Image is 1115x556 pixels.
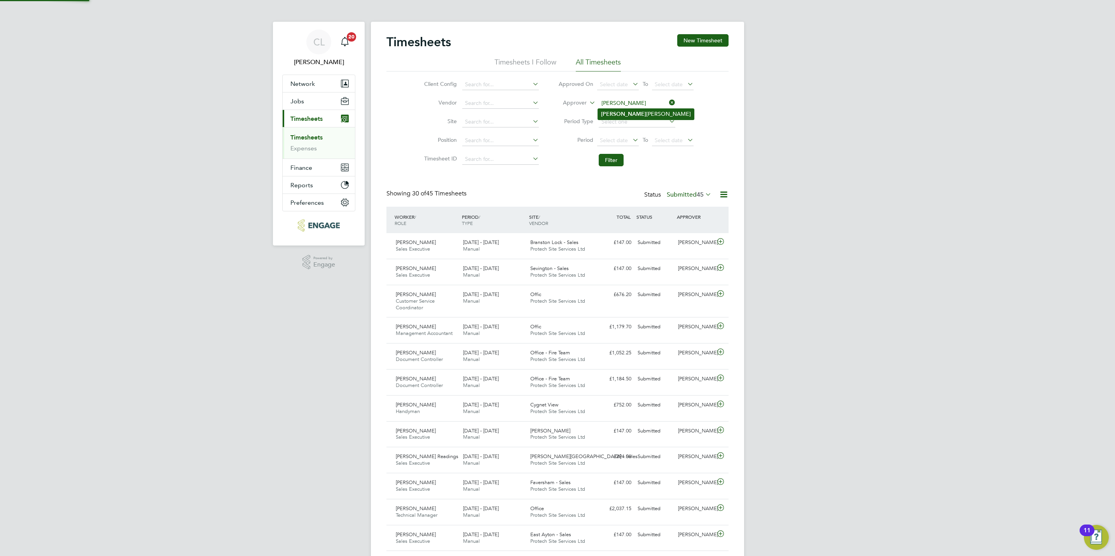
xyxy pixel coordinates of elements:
[463,356,480,363] span: Manual
[598,109,694,119] li: [PERSON_NAME]
[422,80,457,87] label: Client Config
[594,262,634,275] div: £147.00
[463,486,480,492] span: Manual
[594,288,634,301] div: £676.20
[530,330,585,336] span: Protech Site Services Ltd
[527,210,594,230] div: SITE
[640,135,650,145] span: To
[479,214,480,220] span: /
[600,81,628,88] span: Select date
[290,115,323,122] span: Timesheets
[634,373,675,385] div: Submitted
[667,191,711,199] label: Submitted
[530,265,569,272] span: Sevington - Sales
[640,79,650,89] span: To
[290,199,324,206] span: Preferences
[634,528,675,541] div: Submitted
[594,399,634,411] div: £752.00
[412,190,426,197] span: 30 of
[530,323,541,330] span: Offic
[463,323,499,330] span: [DATE] - [DATE]
[283,176,355,193] button: Reports
[1084,530,1091,540] div: 11
[463,330,480,336] span: Manual
[290,98,304,105] span: Jobs
[396,512,437,518] span: Technical Manager
[422,136,457,143] label: Position
[675,425,715,437] div: [PERSON_NAME]
[422,99,457,106] label: Vendor
[675,528,715,541] div: [PERSON_NAME]
[463,479,499,486] span: [DATE] - [DATE]
[655,137,683,144] span: Select date
[290,134,323,141] a: Timesheets
[634,425,675,437] div: Submitted
[463,512,480,518] span: Manual
[283,110,355,127] button: Timesheets
[396,272,430,278] span: Sales Executive
[463,453,499,460] span: [DATE] - [DATE]
[463,538,480,544] span: Manual
[538,214,540,220] span: /
[634,288,675,301] div: Submitted
[530,291,541,298] span: Offic
[290,181,313,189] span: Reports
[283,194,355,211] button: Preferences
[599,117,675,127] input: Select one
[530,298,585,304] span: Protech Site Services Ltd
[530,375,570,382] span: Office - Fire Team
[282,219,355,232] a: Go to home page
[558,80,593,87] label: Approved On
[463,298,480,304] span: Manual
[600,137,628,144] span: Select date
[463,375,499,382] span: [DATE] - [DATE]
[462,154,539,165] input: Search for...
[282,58,355,67] span: Chloe Lyons
[396,408,420,415] span: Handyman
[396,505,436,512] span: [PERSON_NAME]
[337,30,353,54] a: 20
[594,347,634,359] div: £1,052.25
[675,502,715,515] div: [PERSON_NAME]
[414,214,416,220] span: /
[396,246,430,252] span: Sales Executive
[495,58,556,71] li: Timesheets I Follow
[594,373,634,385] div: £1,184.50
[463,505,499,512] span: [DATE] - [DATE]
[530,531,571,538] span: East Ayton - Sales
[395,220,406,226] span: ROLE
[283,75,355,92] button: Network
[530,538,585,544] span: Protech Site Services Ltd
[396,401,436,408] span: [PERSON_NAME]
[634,347,675,359] div: Submitted
[594,321,634,333] div: £1,179.70
[283,127,355,159] div: Timesheets
[594,502,634,515] div: £2,037.15
[463,291,499,298] span: [DATE] - [DATE]
[644,190,713,200] div: Status
[463,408,480,415] span: Manual
[530,486,585,492] span: Protech Site Services Ltd
[313,255,335,261] span: Powered by
[1084,525,1109,550] button: Open Resource Center, 11 new notifications
[393,210,460,230] div: WORKER
[697,191,704,199] span: 45
[675,321,715,333] div: [PERSON_NAME]
[601,111,646,117] b: [PERSON_NAME]
[530,460,585,466] span: Protech Site Services Ltd
[463,427,499,434] span: [DATE] - [DATE]
[576,58,621,71] li: All Timesheets
[675,288,715,301] div: [PERSON_NAME]
[655,81,683,88] span: Select date
[463,434,480,440] span: Manual
[530,239,578,246] span: Branston Lock - Sales
[463,382,480,389] span: Manual
[675,373,715,385] div: [PERSON_NAME]
[462,135,539,146] input: Search for...
[530,272,585,278] span: Protech Site Services Ltd
[298,219,339,232] img: protechltd-logo-retina.png
[386,190,468,198] div: Showing
[396,323,436,330] span: [PERSON_NAME]
[463,265,499,272] span: [DATE] - [DATE]
[634,450,675,463] div: Submitted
